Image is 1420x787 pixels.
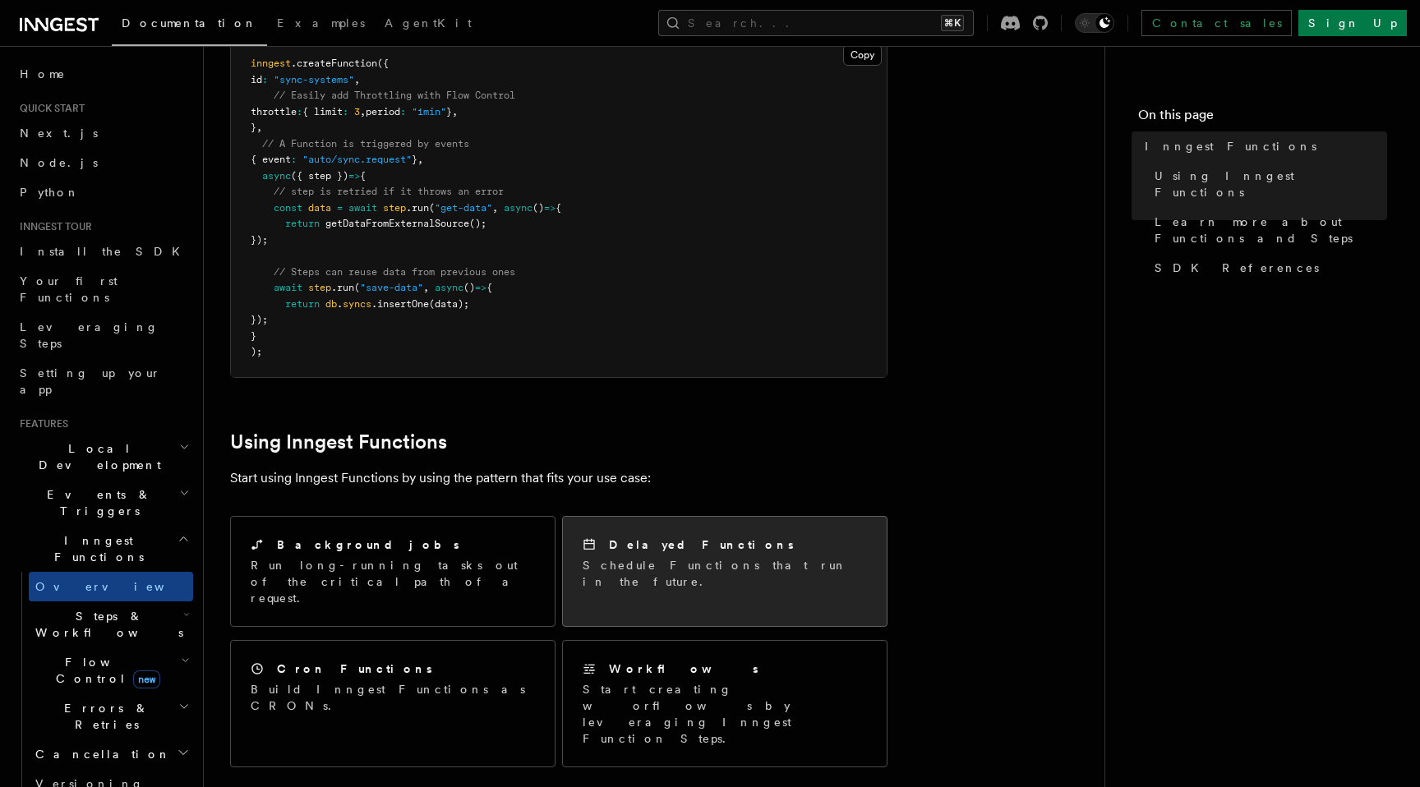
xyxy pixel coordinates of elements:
[429,298,469,310] span: (data);
[251,154,291,165] span: { event
[230,516,556,627] a: Background jobsRun long-running tasks out of the critical path of a request.
[354,74,360,85] span: ,
[277,16,365,30] span: Examples
[354,106,360,117] span: 3
[406,202,429,214] span: .run
[13,486,179,519] span: Events & Triggers
[251,106,297,117] span: throttle
[366,106,400,117] span: period
[1138,105,1387,131] h4: On this page
[13,102,85,115] span: Quick start
[1075,13,1114,33] button: Toggle dark mode
[331,282,354,293] span: .run
[463,282,475,293] span: ()
[475,282,486,293] span: =>
[1141,10,1292,36] a: Contact sales
[556,202,561,214] span: {
[251,234,268,246] span: });
[20,127,98,140] span: Next.js
[274,282,302,293] span: await
[13,237,193,266] a: Install the SDK
[291,58,377,69] span: .createFunction
[360,170,366,182] span: {
[658,10,974,36] button: Search...⌘K
[360,106,366,117] span: ,
[412,154,417,165] span: }
[1148,253,1387,283] a: SDK References
[29,601,193,647] button: Steps & Workflows
[29,608,183,641] span: Steps & Workflows
[337,298,343,310] span: .
[133,670,160,688] span: new
[354,282,360,293] span: (
[13,440,179,473] span: Local Development
[429,202,435,214] span: (
[337,202,343,214] span: =
[251,58,291,69] span: inngest
[262,138,469,150] span: // A Function is triggered by events
[446,106,452,117] span: }
[348,170,360,182] span: =>
[256,122,262,133] span: ,
[343,106,348,117] span: :
[1148,161,1387,207] a: Using Inngest Functions
[1155,168,1387,200] span: Using Inngest Functions
[274,202,302,214] span: const
[583,681,867,747] p: Start creating worflows by leveraging Inngest Function Steps.
[297,106,302,117] span: :
[13,480,193,526] button: Events & Triggers
[20,366,161,396] span: Setting up your app
[20,274,118,304] span: Your first Functions
[377,58,389,69] span: ({
[583,557,867,590] p: Schedule Functions that run in the future.
[29,654,181,687] span: Flow Control
[452,106,458,117] span: ,
[20,320,159,350] span: Leveraging Steps
[325,218,469,229] span: getDataFromExternalSource
[251,74,262,85] span: id
[13,59,193,89] a: Home
[348,202,377,214] span: await
[435,202,492,214] span: "get-data"
[302,154,412,165] span: "auto/sync.request"
[13,526,193,572] button: Inngest Functions
[35,580,205,593] span: Overview
[371,298,429,310] span: .insertOne
[13,118,193,148] a: Next.js
[469,218,486,229] span: ();
[29,693,193,739] button: Errors & Retries
[13,177,193,207] a: Python
[13,266,193,312] a: Your first Functions
[13,358,193,404] a: Setting up your app
[435,282,463,293] span: async
[1148,207,1387,253] a: Learn more about Functions and Steps
[375,5,482,44] a: AgentKit
[609,536,794,553] h2: Delayed Functions
[360,282,423,293] span: "save-data"
[562,516,887,627] a: Delayed FunctionsSchedule Functions that run in the future.
[29,700,178,733] span: Errors & Retries
[20,245,190,258] span: Install the SDK
[1145,138,1316,154] span: Inngest Functions
[29,739,193,769] button: Cancellation
[562,640,887,767] a: WorkflowsStart creating worflows by leveraging Inngest Function Steps.
[417,154,423,165] span: ,
[274,90,515,101] span: // Easily add Throttling with Flow Control
[941,15,964,31] kbd: ⌘K
[29,746,171,762] span: Cancellation
[13,417,68,430] span: Features
[1298,10,1407,36] a: Sign Up
[400,106,406,117] span: :
[13,220,92,233] span: Inngest tour
[29,647,193,693] button: Flow Controlnew
[385,16,472,30] span: AgentKit
[486,282,492,293] span: {
[20,156,98,169] span: Node.js
[302,106,343,117] span: { limit
[277,660,432,677] h2: Cron Functions
[308,282,331,293] span: step
[285,218,320,229] span: return
[230,640,556,767] a: Cron FunctionsBuild Inngest Functions as CRONs.
[274,186,504,197] span: // step is retried if it throws an error
[1155,260,1319,276] span: SDK References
